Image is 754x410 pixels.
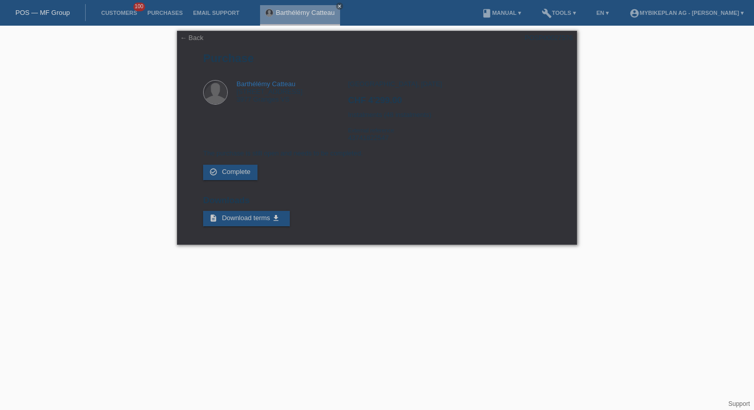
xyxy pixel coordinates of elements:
a: bookManual ▾ [477,10,526,16]
a: Email Support [188,10,244,16]
h1: Purchase [203,52,551,65]
p: The purchase is still open and needs to be completed. [203,149,551,157]
a: Purchases [142,10,188,16]
a: Barthélémy Catteau [236,80,295,88]
a: close [336,3,343,10]
span: 100 [133,3,146,11]
a: Barthélémy Catteau [276,9,335,16]
a: buildTools ▾ [537,10,581,16]
a: POS — MF Group [15,9,70,16]
a: account_circleMybikeplan AG - [PERSON_NAME] ▾ [624,10,749,16]
a: description Download terms get_app [203,211,290,226]
i: close [337,4,342,9]
div: POSP00027576 [525,34,573,42]
i: build [542,8,552,18]
a: check_circle_outline Complete [203,165,257,180]
i: get_app [272,214,280,222]
h2: CHF 4'299.00 [348,95,550,111]
span: External reference [348,127,394,133]
i: description [209,214,217,222]
i: check_circle_outline [209,168,217,176]
a: EN ▾ [591,10,614,16]
div: [GEOGRAPHIC_DATA], [DATE] Instalments (48 instalments) 43741822547 [348,80,550,149]
span: Complete [222,168,251,175]
h2: Downloads [203,196,551,211]
i: account_circle [629,8,640,18]
a: Customers [96,10,142,16]
div: [STREET_ADDRESS] 3977 Granges VS [236,80,303,103]
i: book [482,8,492,18]
a: Support [728,400,750,407]
a: ← Back [180,34,204,42]
span: Download terms [222,214,270,222]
